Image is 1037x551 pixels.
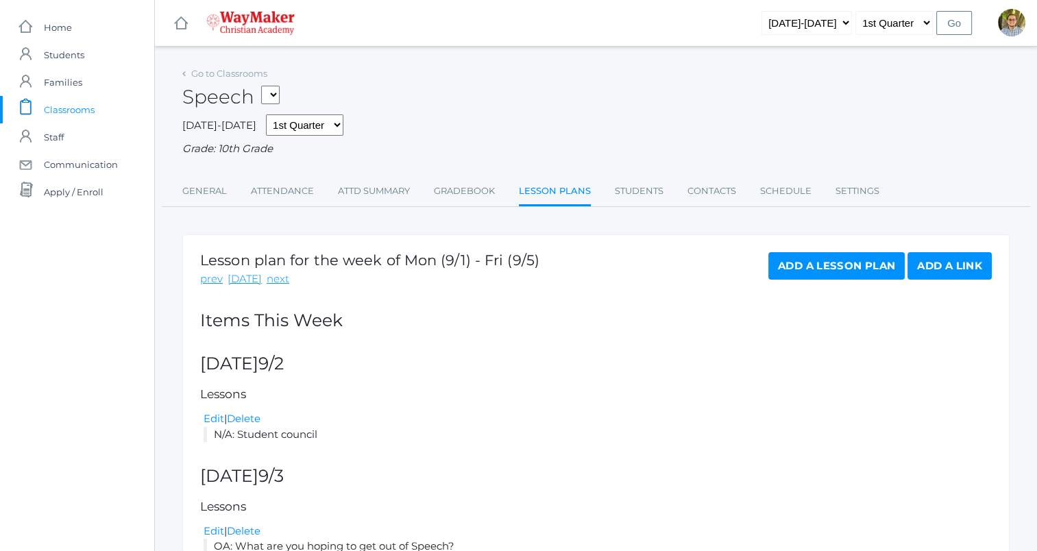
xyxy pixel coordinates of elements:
span: Apply / Enroll [44,178,103,206]
a: Delete [227,412,260,425]
span: Students [44,41,84,69]
a: Delete [227,524,260,537]
a: Attd Summary [338,177,410,205]
a: Students [615,177,663,205]
a: Add a Lesson Plan [768,252,905,280]
a: Edit [204,524,224,537]
span: 9/3 [258,465,284,486]
a: [DATE] [228,271,262,287]
span: Families [44,69,82,96]
span: Home [44,14,72,41]
h2: Items This Week [200,311,992,330]
div: | [204,524,992,539]
h5: Lessons [200,500,992,513]
span: Staff [44,123,64,151]
h2: Speech [182,86,280,108]
span: 9/2 [258,353,284,374]
input: Go [936,11,972,35]
a: next [267,271,289,287]
a: General [182,177,227,205]
img: waymaker-logo-stack-white-1602f2b1af18da31a5905e9982d058868370996dac5278e84edea6dabf9a3315.png [206,11,295,35]
a: Schedule [760,177,812,205]
h2: [DATE] [200,467,992,486]
a: Settings [835,177,879,205]
a: prev [200,271,223,287]
a: Go to Classrooms [191,68,267,79]
a: Add a Link [907,252,992,280]
div: | [204,411,992,427]
h2: [DATE] [200,354,992,374]
span: Classrooms [44,96,95,123]
div: Grade: 10th Grade [182,141,1010,157]
span: Communication [44,151,118,178]
a: Edit [204,412,224,425]
span: [DATE]-[DATE] [182,119,256,132]
a: Contacts [687,177,736,205]
a: Lesson Plans [519,177,591,207]
div: Kylen Braileanu [998,9,1025,36]
a: Attendance [251,177,314,205]
h5: Lessons [200,388,992,401]
li: N/A: Student council [204,427,992,443]
h1: Lesson plan for the week of Mon (9/1) - Fri (9/5) [200,252,539,268]
a: Gradebook [434,177,495,205]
